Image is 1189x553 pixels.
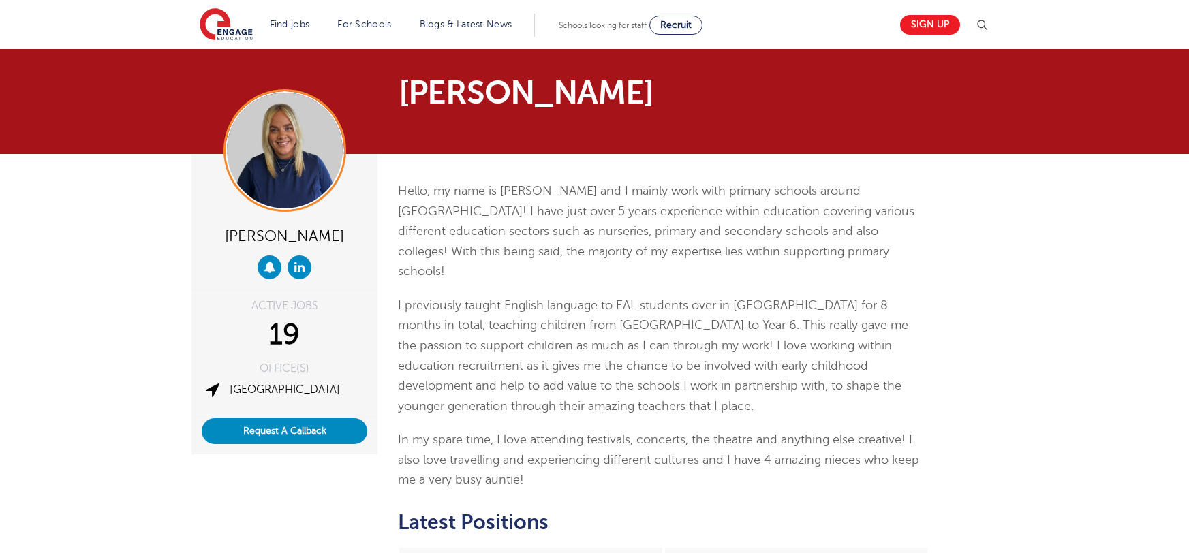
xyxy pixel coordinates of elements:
button: Request A Callback [202,418,367,444]
a: [GEOGRAPHIC_DATA] [230,383,340,396]
span: Hello, my name is [PERSON_NAME] and I mainly work with primary schools around [GEOGRAPHIC_DATA]! ... [398,184,914,278]
img: Engage Education [200,8,253,42]
a: Find jobs [270,19,310,29]
span: Schools looking for staff [559,20,647,30]
h2: Latest Positions [398,511,929,534]
a: Blogs & Latest News [420,19,512,29]
a: For Schools [337,19,391,29]
h1: [PERSON_NAME] [399,76,722,109]
div: [PERSON_NAME] [202,222,367,249]
div: 19 [202,318,367,352]
a: Sign up [900,15,960,35]
span: I previously taught English language to EAL students over in [GEOGRAPHIC_DATA] for 8 months in to... [398,298,908,413]
div: ACTIVE JOBS [202,300,367,311]
span: Recruit [660,20,692,30]
a: Recruit [649,16,702,35]
span: In my spare time, I love attending festivals, concerts, the theatre and anything else creative! I... [398,432,919,486]
div: OFFICE(S) [202,363,367,374]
